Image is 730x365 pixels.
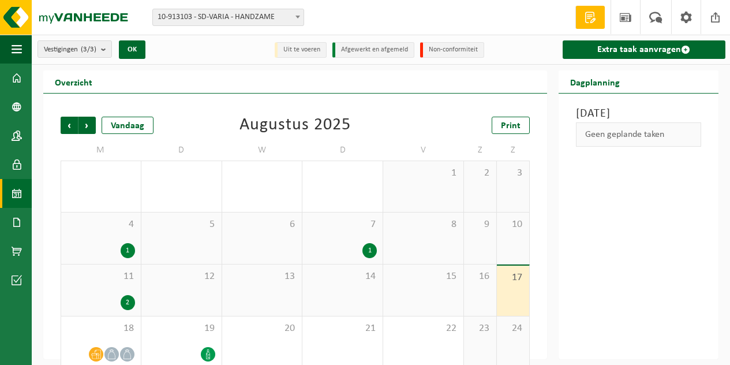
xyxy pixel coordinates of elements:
[61,117,78,134] span: Vorige
[152,9,304,26] span: 10-913103 - SD-VARIA - HANDZAME
[222,140,303,161] td: W
[497,140,530,161] td: Z
[492,117,530,134] a: Print
[383,140,464,161] td: V
[147,270,216,283] span: 12
[119,40,145,59] button: OK
[563,40,726,59] a: Extra taak aanvragen
[121,243,135,258] div: 1
[38,40,112,58] button: Vestigingen(3/3)
[332,42,414,58] li: Afgewerkt en afgemeld
[576,105,702,122] h3: [DATE]
[559,70,631,93] h2: Dagplanning
[576,122,702,147] div: Geen geplande taken
[420,42,484,58] li: Non-conformiteit
[61,140,141,161] td: M
[147,322,216,335] span: 19
[389,218,458,231] span: 8
[43,70,104,93] h2: Overzicht
[503,322,523,335] span: 24
[470,270,491,283] span: 16
[503,271,523,284] span: 17
[501,121,521,131] span: Print
[302,140,383,161] td: D
[389,322,458,335] span: 22
[308,270,377,283] span: 14
[470,322,491,335] span: 23
[67,270,135,283] span: 11
[308,322,377,335] span: 21
[308,218,377,231] span: 7
[44,41,96,58] span: Vestigingen
[67,322,135,335] span: 18
[362,243,377,258] div: 1
[147,218,216,231] span: 5
[153,9,304,25] span: 10-913103 - SD-VARIA - HANDZAME
[503,167,523,180] span: 3
[389,270,458,283] span: 15
[102,117,154,134] div: Vandaag
[464,140,497,161] td: Z
[470,218,491,231] span: 9
[503,218,523,231] span: 10
[228,270,297,283] span: 13
[78,117,96,134] span: Volgende
[81,46,96,53] count: (3/3)
[141,140,222,161] td: D
[228,322,297,335] span: 20
[389,167,458,180] span: 1
[121,295,135,310] div: 2
[67,218,135,231] span: 4
[275,42,327,58] li: Uit te voeren
[470,167,491,180] span: 2
[228,218,297,231] span: 6
[239,117,351,134] div: Augustus 2025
